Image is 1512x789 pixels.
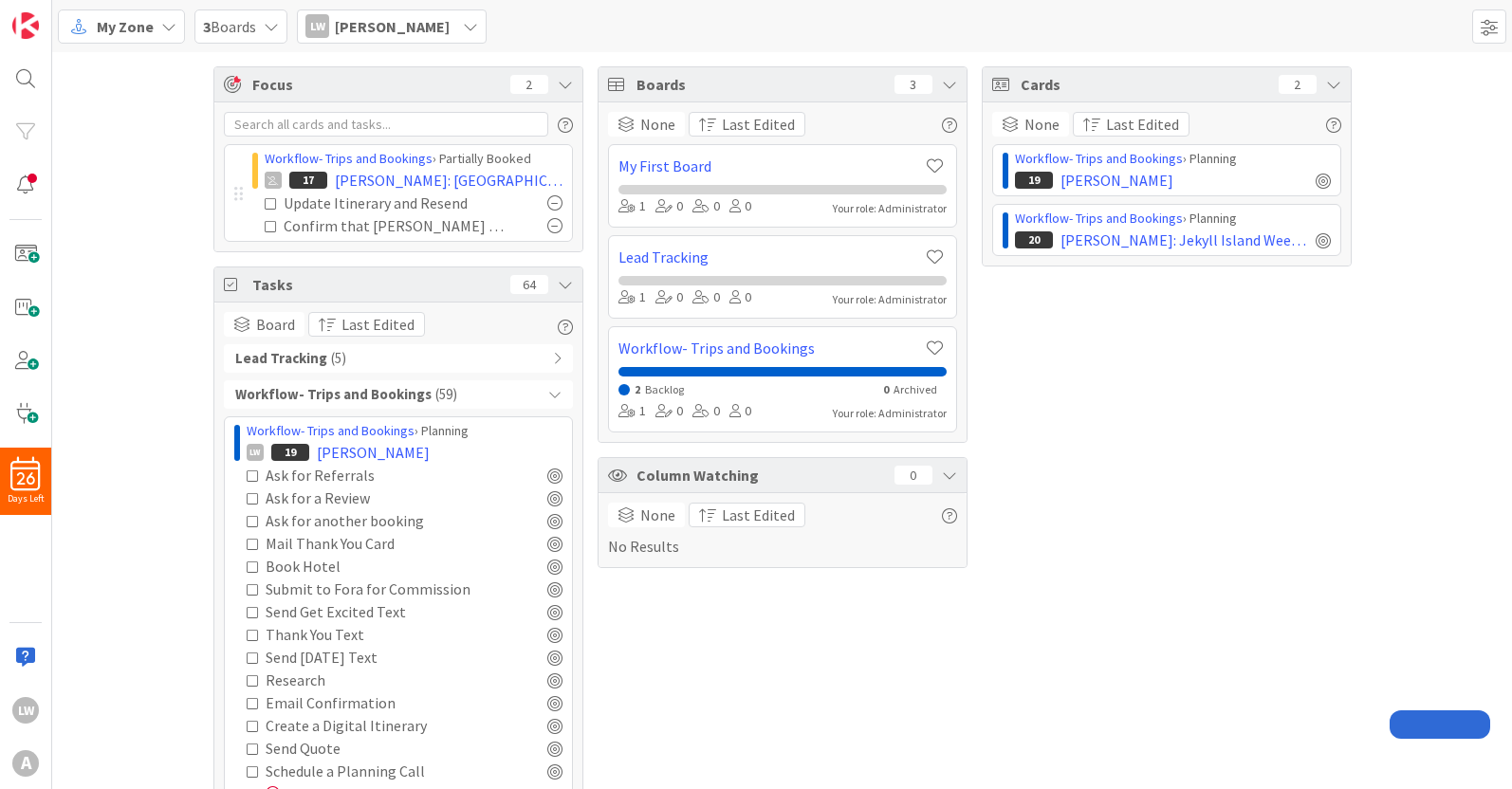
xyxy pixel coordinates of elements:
span: Last Edited [722,504,795,526]
span: Boards [636,73,885,96]
button: Last Edited [689,112,805,137]
div: Book Hotel [266,555,436,578]
b: Workflow- Trips and Bookings [235,384,432,406]
div: Your role: Administrator [833,405,947,422]
div: › Planning [247,421,562,441]
div: 2 [1279,75,1317,94]
span: [PERSON_NAME] [1060,169,1173,192]
div: Your role: Administrator [833,291,947,308]
div: Send Get Excited Text [266,600,469,623]
b: Lead Tracking [235,348,327,370]
div: 0 [894,466,932,485]
div: 0 [655,287,683,308]
button: Last Edited [308,312,425,337]
a: Lead Tracking [618,246,924,268]
div: 0 [729,287,751,308]
div: Email Confirmation [266,691,464,714]
div: Submit to Fora for Commission [266,578,501,600]
span: [PERSON_NAME] [317,441,430,464]
span: Archived [894,382,937,396]
div: A [12,750,39,777]
div: 3 [894,75,932,94]
span: Last Edited [341,313,415,336]
span: [PERSON_NAME] [335,15,450,38]
a: Workflow- Trips and Bookings [1015,210,1183,227]
div: Thank You Text [266,623,448,646]
div: Confirm that [PERSON_NAME] has booked Swiss Travel Pass [284,214,506,237]
div: LW [12,697,39,724]
span: My Zone [97,15,154,38]
div: 17 [289,172,327,189]
div: Ask for a Review [266,486,451,509]
div: 64 [510,275,548,294]
span: 2 [635,382,640,396]
img: Visit kanbanzone.com [12,12,39,39]
button: Last Edited [689,503,805,527]
span: Last Edited [1106,113,1179,136]
div: 1 [618,196,646,217]
div: 0 [729,196,751,217]
span: [PERSON_NAME]: Jekyll Island Weekend [1060,229,1308,251]
span: Last Edited [722,113,795,136]
div: Mail Thank You Card [266,532,463,555]
b: 3 [203,17,211,36]
div: Create a Digital Itinerary [266,714,479,737]
div: Your role: Administrator [833,200,947,217]
a: Workflow- Trips and Bookings [247,422,415,439]
div: 20 [1015,231,1053,248]
div: 0 [692,401,720,422]
span: None [1024,113,1060,136]
div: Send [DATE] Text [266,646,454,669]
div: LW [247,444,264,461]
span: None [640,113,675,136]
div: 0 [692,287,720,308]
div: 0 [655,401,683,422]
div: 1 [618,287,646,308]
div: No Results [608,503,957,558]
a: My First Board [618,155,924,177]
div: Ask for another booking [266,509,478,532]
div: 1 [618,401,646,422]
a: Workflow- Trips and Bookings [618,337,924,359]
span: Cards [1021,73,1269,96]
span: 0 [883,382,889,396]
span: Column Watching [636,464,885,486]
div: 0 [692,196,720,217]
span: 26 [17,472,35,486]
span: Boards [203,15,256,38]
input: Search all cards and tasks... [224,112,548,137]
span: Backlog [645,382,684,396]
div: 19 [271,444,309,461]
div: › Planning [1015,149,1331,169]
span: Focus [252,73,495,96]
div: Update Itinerary and Resend [284,192,502,214]
span: Board [256,313,295,336]
div: › Partially Booked [265,149,562,169]
div: Research [266,669,429,691]
div: › Planning [1015,209,1331,229]
div: 19 [1015,172,1053,189]
div: Ask for Referrals [266,464,453,486]
div: 0 [655,196,683,217]
div: Schedule a Planning Call [266,760,478,782]
a: Workflow- Trips and Bookings [265,150,433,167]
a: Workflow- Trips and Bookings [1015,150,1183,167]
div: 0 [729,401,751,422]
div: 2 [510,75,548,94]
span: ( 59 ) [435,384,457,406]
span: None [640,504,675,526]
span: [PERSON_NAME]: [GEOGRAPHIC_DATA] [335,169,562,192]
button: Last Edited [1073,112,1189,137]
div: Send Quote [266,737,436,760]
span: Tasks [252,273,501,296]
span: ( 5 ) [331,348,346,370]
div: LW [305,14,329,38]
